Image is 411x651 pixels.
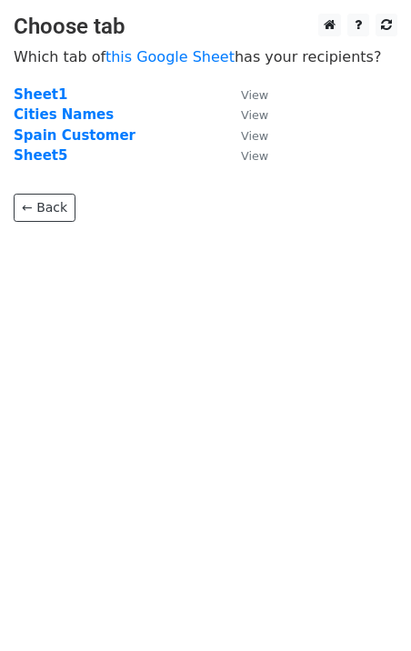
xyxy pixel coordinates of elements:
[14,14,397,40] h3: Choose tab
[14,106,114,123] a: Cities Names
[14,47,397,66] p: Which tab of has your recipients?
[223,106,268,123] a: View
[241,149,268,163] small: View
[241,108,268,122] small: View
[241,129,268,143] small: View
[14,194,75,222] a: ← Back
[223,127,268,144] a: View
[105,48,235,65] a: this Google Sheet
[223,147,268,164] a: View
[14,127,135,144] a: Spain Customer
[14,147,67,164] a: Sheet5
[241,88,268,102] small: View
[14,86,67,103] a: Sheet1
[223,86,268,103] a: View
